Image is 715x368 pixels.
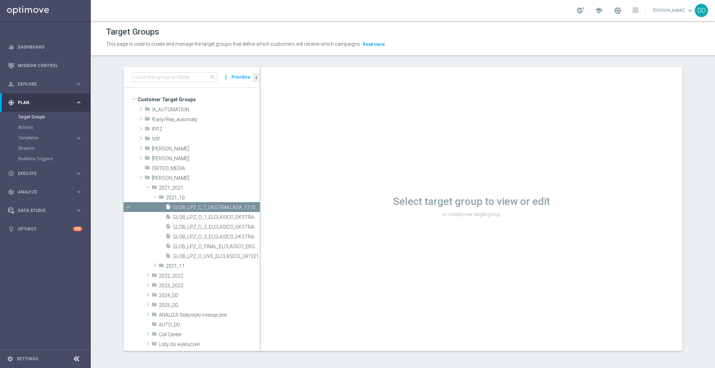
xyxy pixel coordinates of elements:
span: GLOB_LPZ_O_FINAL_ELCLASICO_EKSTRAKASA_221021 [173,244,260,250]
i: folder [159,194,164,202]
a: Dashboard [18,38,82,56]
div: Execute [8,170,75,177]
div: Data Studio [8,207,75,214]
div: Plan [8,100,75,106]
i: keyboard_arrow_right [75,135,82,141]
span: !A_AUTOMATION [152,107,260,113]
span: GLOB_LPZ_O_LIVE_ELCLASICO_241021 [173,253,260,259]
i: folder [145,135,150,143]
a: Realtime Triggers [18,156,73,162]
i: folder [152,272,157,280]
span: search [210,74,215,80]
button: gps_fixed Plan keyboard_arrow_right [8,100,82,105]
button: person_search Explore keyboard_arrow_right [8,81,82,87]
span: Plan [18,101,75,105]
span: Data Studio [18,208,75,213]
i: track_changes [8,189,14,195]
i: folder [152,282,157,290]
i: keyboard_arrow_right [75,99,82,106]
button: Templates keyboard_arrow_right [18,135,82,141]
span: school [595,7,603,14]
span: 2023_2023 [159,283,260,289]
i: folder [152,292,157,300]
span: Explore [18,82,75,86]
i: more_vert [222,72,229,82]
span: 2021_2021 [159,185,260,191]
i: keyboard_arrow_right [75,81,82,87]
span: Listy do wyklucze&#x144; [159,341,260,347]
div: Mission Control [8,56,82,75]
a: Target Groups [18,114,73,120]
span: Analyze [18,190,75,194]
button: Data Studio keyboard_arrow_right [8,208,82,213]
button: chevron_left [253,73,260,82]
span: And&#x17C;elika B. [152,146,260,152]
span: GLOB_LPZ_O_2_ELCLASICO_EKSTRAKASA_221021 [173,224,260,230]
i: insert_drive_file [165,243,171,251]
i: keyboard_arrow_right [75,189,82,195]
span: CRITEO_MEDIA [152,165,260,171]
div: Analyze [8,189,75,195]
span: Templates [19,136,68,140]
span: Antoni L. [152,156,260,162]
div: Target Groups [18,112,90,122]
button: Prioritize [230,73,251,82]
span: GLOB_LPZ_C_1_EKSTRAKLASA_121021 [173,205,260,211]
i: equalizer [8,44,14,50]
div: Actions [18,122,90,133]
button: track_changes Analyze keyboard_arrow_right [8,189,82,195]
a: Mission Control [18,56,82,75]
span: 2024_DD [159,293,260,299]
a: Settings [17,357,38,361]
i: chevron_left [253,74,260,81]
i: folder [152,341,157,349]
i: insert_drive_file [165,223,171,231]
span: Execute [18,171,75,176]
i: lightbulb [8,226,14,232]
button: Mission Control [8,63,82,68]
button: play_circle_outline Execute keyboard_arrow_right [8,171,82,176]
a: [PERSON_NAME]keyboard_arrow_down [653,5,695,16]
i: folder [145,106,150,114]
i: folder [159,263,164,271]
p: or create new target group [261,211,682,218]
i: folder [145,175,150,183]
div: +10 [73,227,82,231]
div: Explore [8,81,75,87]
i: insert_drive_file [165,204,171,212]
span: 2021_11 [166,263,260,269]
span: Dagmara D. [152,175,260,181]
a: Actions [18,125,73,130]
span: ANALIZA Statystyki miesi&#x119;czne [159,312,260,318]
span: AUTO_DD [159,322,260,328]
i: gps_fixed [8,100,14,106]
span: Call Center [159,332,260,338]
i: folder [145,165,150,173]
i: folder [152,321,157,329]
i: person_search [8,81,14,87]
div: DD [695,4,708,17]
h1: Select target group to view or edit [261,195,682,208]
button: Read more [362,41,386,48]
input: Quick find group or folder [132,72,217,82]
i: insert_drive_file [165,253,171,261]
button: lightbulb Optibot +10 [8,226,82,232]
div: Realtime Triggers [18,154,90,164]
button: equalizer Dashboard [8,44,82,50]
div: Optibot [8,220,82,238]
span: !VIP [152,136,260,142]
i: keyboard_arrow_right [75,207,82,214]
i: insert_drive_file [165,233,171,241]
i: folder [152,331,157,339]
i: insert_drive_file [165,214,171,222]
i: folder [145,155,150,163]
i: play_circle_outline [8,170,14,177]
span: This page is used to create and manage the target groups that define which customers will receive... [106,41,361,47]
i: folder [145,126,150,134]
i: folder [145,116,150,124]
